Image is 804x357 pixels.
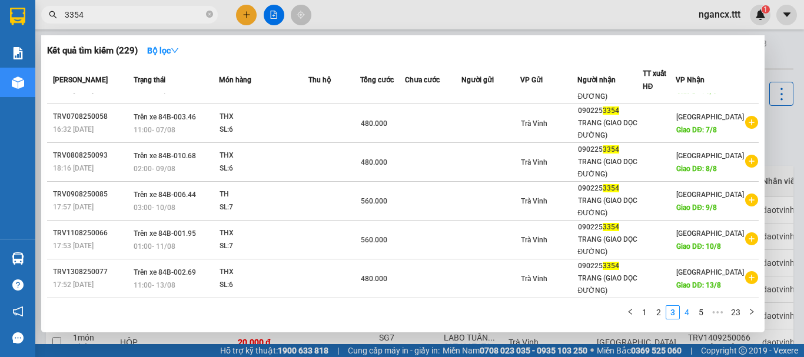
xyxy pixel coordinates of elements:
span: Trên xe 84B-006.44 [134,191,196,199]
span: question-circle [12,279,24,291]
span: close-circle [206,11,213,18]
span: 11:00 - 06/08 [134,87,175,95]
span: Giao DĐ: 9/8 [676,203,717,212]
div: TRANG (GIAO DỌC ĐƯỜNG) [578,195,642,219]
span: Giao DĐ: 6/8 [676,87,717,95]
span: 11:00 - 13/08 [134,281,175,289]
span: 02:00 - 09/08 [134,165,175,173]
img: solution-icon [12,47,24,59]
a: 3 [666,306,679,319]
span: 3354 [603,184,619,192]
div: TRANG (GIAO DỌC ĐƯỜNG) [578,156,642,181]
div: TRANG (GIAO DỌC ĐƯỜNG) [578,233,642,258]
span: Trà Vinh [521,197,547,205]
a: 4 [680,306,693,319]
span: 16:32 [DATE] [53,125,94,134]
span: Trà Vinh [521,275,547,283]
span: [GEOGRAPHIC_DATA] [676,191,744,199]
img: warehouse-icon [12,252,24,265]
a: 2 [652,306,665,319]
span: Giao DĐ: 10/8 [676,242,721,251]
span: Trên xe 84B-002.69 [134,268,196,276]
span: TT xuất HĐ [643,69,666,91]
span: 18:16 [DATE] [53,164,94,172]
div: TH [220,188,308,201]
button: right [745,305,759,319]
span: [PERSON_NAME] [53,76,108,84]
span: 03:00 - 10/08 [134,203,175,212]
span: 11:00 - 07/08 [134,126,175,134]
div: TRV0808250093 [53,149,130,162]
span: Thu hộ [308,76,331,84]
li: 4 [680,305,694,319]
span: Tổng cước [360,76,394,84]
span: VP Gửi [520,76,543,84]
div: TRV0708250058 [53,111,130,123]
span: plus-circle [745,271,758,284]
span: 3354 [603,145,619,154]
li: 2 [652,305,666,319]
div: TRV1308250077 [53,266,130,278]
span: plus-circle [745,232,758,245]
div: THX [220,266,308,279]
span: Giao DĐ: 8/8 [676,165,717,173]
div: TRANG (GIAO DỌC ĐƯỜNG) [578,272,642,297]
span: VP Nhận [676,76,705,84]
span: Trà Vinh [521,158,547,166]
a: 1 [638,306,651,319]
span: message [12,332,24,343]
span: 560.000 [361,197,387,205]
input: Tìm tên, số ĐT hoặc mã đơn [65,8,204,21]
div: 090225 [578,182,642,195]
span: 01:00 - 11/08 [134,242,175,251]
div: THX [220,227,308,240]
button: Bộ lọcdown [138,41,188,60]
span: [GEOGRAPHIC_DATA] [676,113,744,121]
span: Món hàng [219,76,251,84]
span: close-circle [206,9,213,21]
span: 17:53 [DATE] [53,242,94,250]
span: Giao DĐ: 7/8 [676,126,717,134]
span: 3354 [603,106,619,115]
img: logo-vxr [10,8,25,25]
div: SL: 6 [220,124,308,136]
span: Trà Vinh [521,236,547,244]
span: 3354 [603,262,619,270]
span: Giao DĐ: 13/8 [676,281,721,289]
div: SL: 7 [220,240,308,253]
span: Trạng thái [134,76,165,84]
span: [GEOGRAPHIC_DATA] [676,229,744,238]
span: Trà Vinh [521,119,547,128]
div: TRV1108250066 [53,227,130,239]
div: TRANG (GIAO DỌC ĐƯỜNG) [578,117,642,142]
span: plus-circle [745,116,758,129]
div: SL: 6 [220,279,308,292]
span: left [627,308,634,315]
h3: Kết quả tìm kiếm ( 229 ) [47,45,138,57]
span: ••• [708,305,727,319]
button: left [623,305,637,319]
li: 5 [694,305,708,319]
img: warehouse-icon [12,76,24,89]
span: plus-circle [745,155,758,168]
span: right [748,308,755,315]
div: THX [220,149,308,162]
div: SL: 6 [220,162,308,175]
div: SL: 7 [220,201,308,214]
span: Trên xe 84B-001.95 [134,229,196,238]
span: Chưa cước [405,76,440,84]
span: 17:57 [DATE] [53,203,94,211]
li: 23 [727,305,745,319]
strong: Bộ lọc [147,46,179,55]
span: down [171,46,179,55]
li: 3 [666,305,680,319]
div: 090225 [578,221,642,233]
span: Trên xe 84B-003.46 [134,113,196,121]
div: TRV0908250085 [53,188,130,201]
span: [GEOGRAPHIC_DATA] [676,152,744,160]
span: 560.000 [361,236,387,244]
span: Người nhận [577,76,616,84]
a: 5 [695,306,707,319]
span: [GEOGRAPHIC_DATA] [676,268,744,276]
span: notification [12,306,24,317]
